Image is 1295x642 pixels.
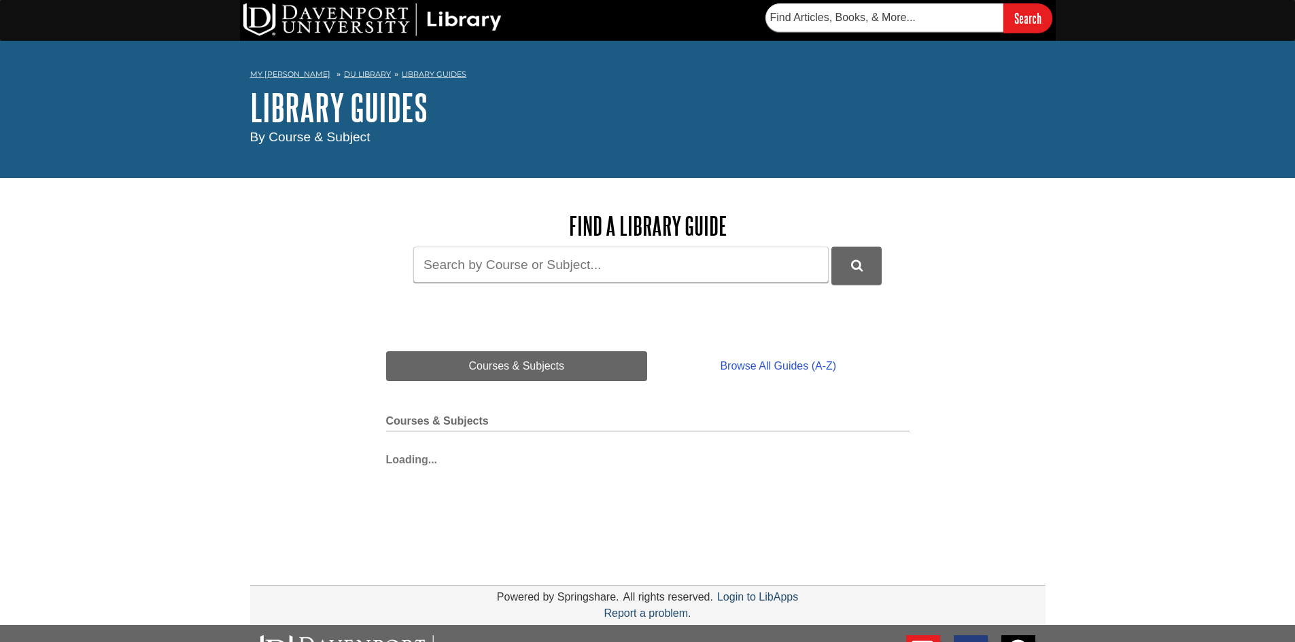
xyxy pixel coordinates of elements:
div: Loading... [386,445,910,468]
input: Search [1003,3,1052,33]
a: Login to LibApps [717,591,798,603]
input: Search by Course or Subject... [413,247,829,283]
form: Searches DU Library's articles, books, and more [765,3,1052,33]
nav: breadcrumb [250,65,1046,87]
a: Report a problem. [604,607,691,619]
a: My [PERSON_NAME] [250,69,330,80]
h1: Library Guides [250,87,1046,128]
h2: Courses & Subjects [386,415,910,431]
div: Powered by Springshare. [495,591,621,603]
a: Courses & Subjects [386,351,648,381]
a: Browse All Guides (A-Z) [647,351,909,381]
input: Find Articles, Books, & More... [765,3,1003,32]
h2: Find a Library Guide [386,212,910,240]
div: All rights reserved. [621,591,715,603]
div: By Course & Subject [250,128,1046,147]
a: Library Guides [402,69,466,79]
i: Search Library Guides [851,260,863,272]
a: DU Library [344,69,391,79]
img: DU Library [243,3,502,36]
